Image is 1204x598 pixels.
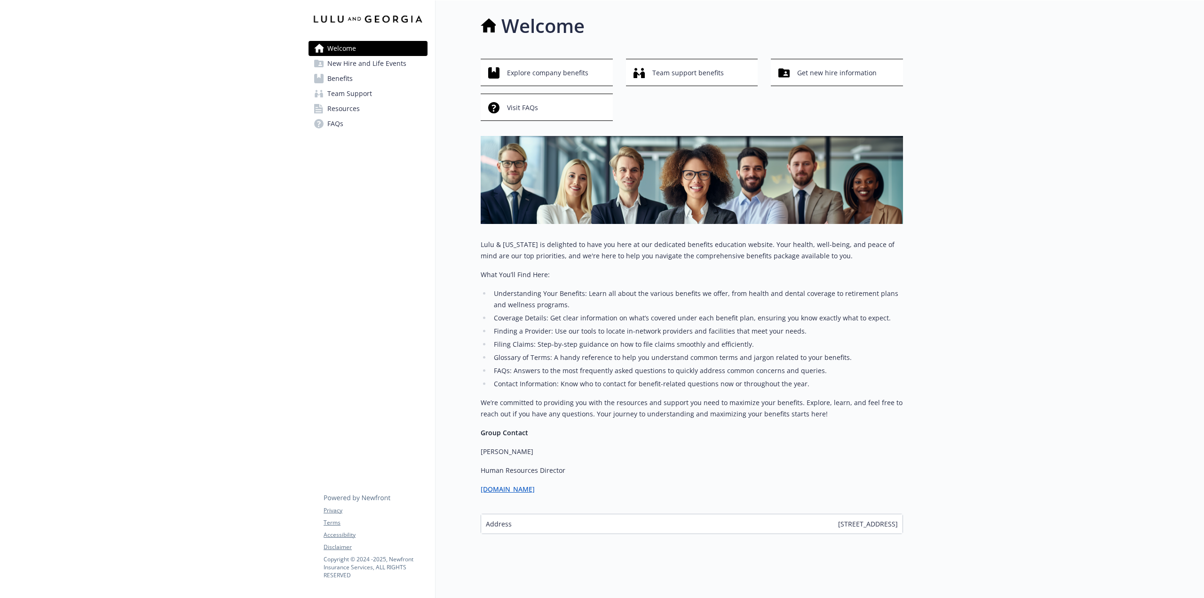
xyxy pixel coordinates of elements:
button: Explore company benefits [481,59,613,86]
strong: Group Contact [481,428,528,437]
li: Contact Information: Know who to contact for benefit-related questions now or throughout the year. [491,378,903,390]
span: Resources [327,101,360,116]
span: Address [486,519,512,529]
li: Filing Claims: Step-by-step guidance on how to file claims smoothly and efficiently. [491,339,903,350]
span: Get new hire information [797,64,877,82]
button: Team support benefits [626,59,758,86]
li: Understanding Your Benefits: Learn all about the various benefits we offer, from health and denta... [491,288,903,311]
a: Resources [309,101,428,116]
a: Team Support [309,86,428,101]
a: Accessibility [324,531,427,539]
p: Human Resources Director [481,465,903,476]
li: Coverage Details: Get clear information on what’s covered under each benefit plan, ensuring you k... [491,312,903,324]
img: overview page banner [481,136,903,224]
button: Get new hire information [771,59,903,86]
span: Benefits [327,71,353,86]
span: Explore company benefits [507,64,588,82]
a: Benefits [309,71,428,86]
li: Finding a Provider: Use our tools to locate in-network providers and facilities that meet your ne... [491,326,903,337]
span: Visit FAQs [507,99,538,117]
span: Welcome [327,41,356,56]
a: Disclaimer [324,543,427,551]
a: FAQs [309,116,428,131]
p: Lulu & [US_STATE] is delighted to have you here at our dedicated benefits education website. Your... [481,239,903,262]
p: Copyright © 2024 - 2025 , Newfront Insurance Services, ALL RIGHTS RESERVED [324,555,427,579]
a: New Hire and Life Events [309,56,428,71]
p: [PERSON_NAME] [481,446,903,457]
a: [DOMAIN_NAME] [481,485,535,494]
p: We’re committed to providing you with the resources and support you need to maximize your benefit... [481,397,903,420]
span: FAQs [327,116,343,131]
p: What You’ll Find Here: [481,269,903,280]
a: Terms [324,518,427,527]
h1: Welcome [501,12,585,40]
li: Glossary of Terms: A handy reference to help you understand common terms and jargon related to yo... [491,352,903,363]
span: Team support benefits [652,64,724,82]
li: FAQs: Answers to the most frequently asked questions to quickly address common concerns and queries. [491,365,903,376]
button: Visit FAQs [481,94,613,121]
a: Privacy [324,506,427,515]
a: Welcome [309,41,428,56]
span: Team Support [327,86,372,101]
span: New Hire and Life Events [327,56,406,71]
span: [STREET_ADDRESS] [838,519,898,529]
